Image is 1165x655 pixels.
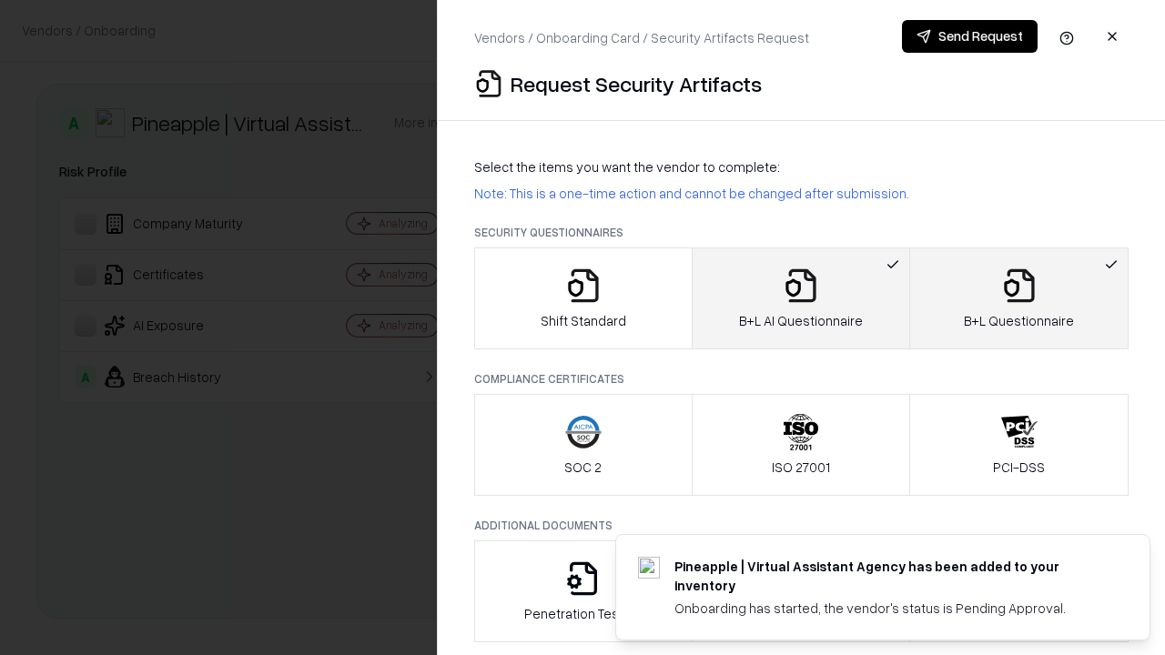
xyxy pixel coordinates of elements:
p: Additional Documents [474,518,1129,533]
p: Shift Standard [541,311,626,330]
p: Request Security Artifacts [511,69,762,98]
button: Shift Standard [474,247,693,349]
p: Compliance Certificates [474,371,1129,387]
button: Send Request [902,20,1038,53]
img: trypineapple.com [638,557,660,579]
button: SOC 2 [474,394,693,496]
p: B+L Questionnaire [964,311,1074,330]
p: Select the items you want the vendor to complete: [474,157,1129,176]
button: Penetration Testing [474,540,693,642]
p: Vendors / Onboarding Card / Security Artifacts Request [474,28,809,47]
p: PCI-DSS [993,458,1045,477]
p: SOC 2 [564,458,602,477]
div: Onboarding has started, the vendor's status is Pending Approval. [674,599,1106,618]
button: B+L Questionnaire [909,247,1129,349]
div: Pineapple | Virtual Assistant Agency has been added to your inventory [674,557,1106,595]
p: Security Questionnaires [474,225,1129,240]
p: ISO 27001 [772,458,830,477]
button: PCI-DSS [909,394,1129,496]
p: Penetration Testing [524,604,642,623]
p: B+L AI Questionnaire [739,311,863,330]
p: Note: This is a one-time action and cannot be changed after submission. [474,184,1129,203]
button: ISO 27001 [692,394,911,496]
button: B+L AI Questionnaire [692,247,911,349]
